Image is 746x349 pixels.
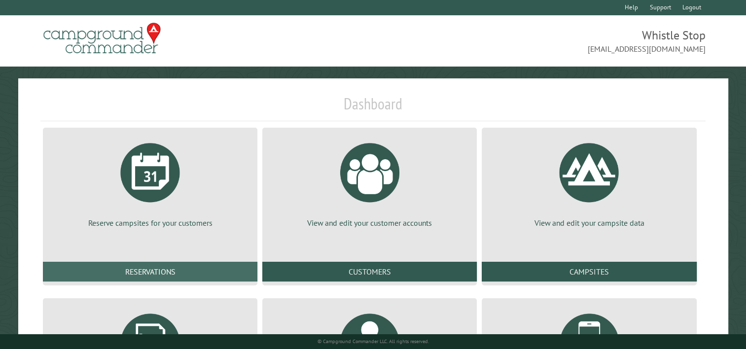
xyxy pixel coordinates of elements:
[40,94,706,121] h1: Dashboard
[43,262,257,281] a: Reservations
[494,217,684,228] p: View and edit your campsite data
[40,19,164,58] img: Campground Commander
[55,217,246,228] p: Reserve campsites for your customers
[482,262,696,281] a: Campsites
[262,262,477,281] a: Customers
[494,136,684,228] a: View and edit your campsite data
[274,217,465,228] p: View and edit your customer accounts
[373,27,706,55] span: Whistle Stop [EMAIL_ADDRESS][DOMAIN_NAME]
[318,338,429,345] small: © Campground Commander LLC. All rights reserved.
[274,136,465,228] a: View and edit your customer accounts
[55,136,246,228] a: Reserve campsites for your customers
